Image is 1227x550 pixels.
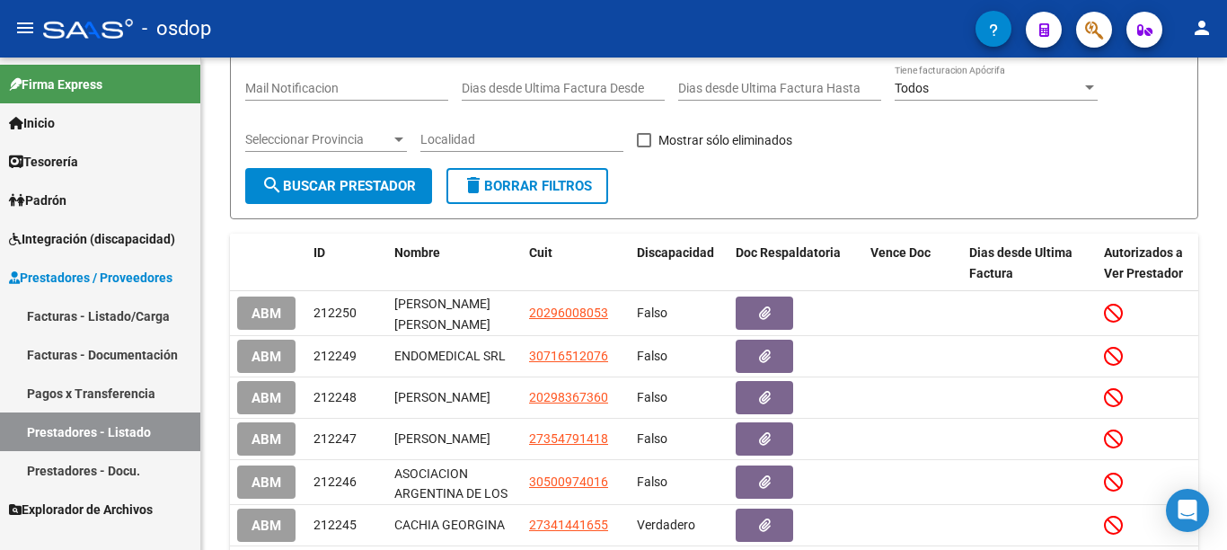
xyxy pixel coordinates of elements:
span: Buscar Prestador [261,178,416,194]
span: - osdop [142,9,211,49]
div: [PERSON_NAME] [394,387,515,408]
span: Discapacidad [637,245,714,260]
span: 212247 [313,431,357,446]
span: ABM [252,306,281,322]
span: Tesorería [9,152,78,172]
span: ABM [252,349,281,365]
span: 30716512076 [529,349,608,363]
span: Vence Doc [870,245,931,260]
span: Mostrar sólo eliminados [658,129,792,151]
span: Falso [637,390,667,404]
div: ASOCIACION ARGENTINA DE LOS [DEMOGRAPHIC_DATA] [PERSON_NAME] DIA [394,464,515,501]
datatable-header-cell: Nombre [387,234,522,293]
button: ABM [237,381,296,414]
mat-icon: delete [463,174,484,196]
span: Explorador de Archivos [9,500,153,519]
span: Falso [637,475,667,489]
span: Doc Respaldatoria [736,245,841,260]
button: Buscar Prestador [245,168,432,204]
datatable-header-cell: Dias desde Ultima Factura [962,234,1097,293]
span: Integración (discapacidad) [9,229,175,249]
span: Autorizados a Ver Prestador [1104,245,1183,280]
span: Firma Express [9,75,102,94]
span: Seleccionar Provincia [245,132,391,147]
button: ABM [237,466,296,499]
span: 30500974016 [529,475,608,489]
datatable-header-cell: Vence Doc [863,234,962,293]
span: Cuit [529,245,552,260]
div: [PERSON_NAME] [PERSON_NAME] [394,294,515,332]
span: Prestadores / Proveedores [9,268,172,288]
button: Borrar Filtros [446,168,608,204]
span: ABM [252,431,281,448]
button: ABM [237,297,296,330]
span: 212250 [313,306,357,320]
span: ABM [252,390,281,406]
span: 212249 [313,349,357,363]
div: Open Intercom Messenger [1166,489,1209,532]
span: 20296008053 [529,306,608,320]
div: ENDOMEDICAL SRL [394,346,515,367]
span: 212245 [313,518,357,532]
datatable-header-cell: ID [306,234,387,293]
span: Falso [637,349,667,363]
span: Falso [637,306,667,320]
span: Dias desde Ultima Factura [969,245,1073,280]
button: ABM [237,422,296,456]
datatable-header-cell: Autorizados a Ver Prestador [1097,234,1196,293]
div: [PERSON_NAME] [394,429,515,449]
span: 27354791418 [529,431,608,446]
mat-icon: menu [14,17,36,39]
span: 20298367360 [529,390,608,404]
span: Todos [895,81,929,95]
mat-icon: person [1191,17,1213,39]
span: Verdadero [637,518,695,532]
span: ABM [252,475,281,491]
mat-icon: search [261,174,283,196]
span: Padrón [9,191,66,210]
span: ABM [252,518,281,534]
span: Falso [637,431,667,446]
div: CACHIA GEORGINA [394,515,515,536]
span: 27341441655 [529,518,608,532]
button: ABM [237,509,296,542]
datatable-header-cell: Doc Respaldatoria [728,234,863,293]
button: ABM [237,340,296,373]
span: Nombre [394,245,440,260]
span: Borrar Filtros [463,178,592,194]
datatable-header-cell: Discapacidad [630,234,728,293]
datatable-header-cell: Cuit [522,234,630,293]
span: Inicio [9,113,55,133]
span: 212248 [313,390,357,404]
span: ID [313,245,325,260]
span: 212246 [313,475,357,489]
